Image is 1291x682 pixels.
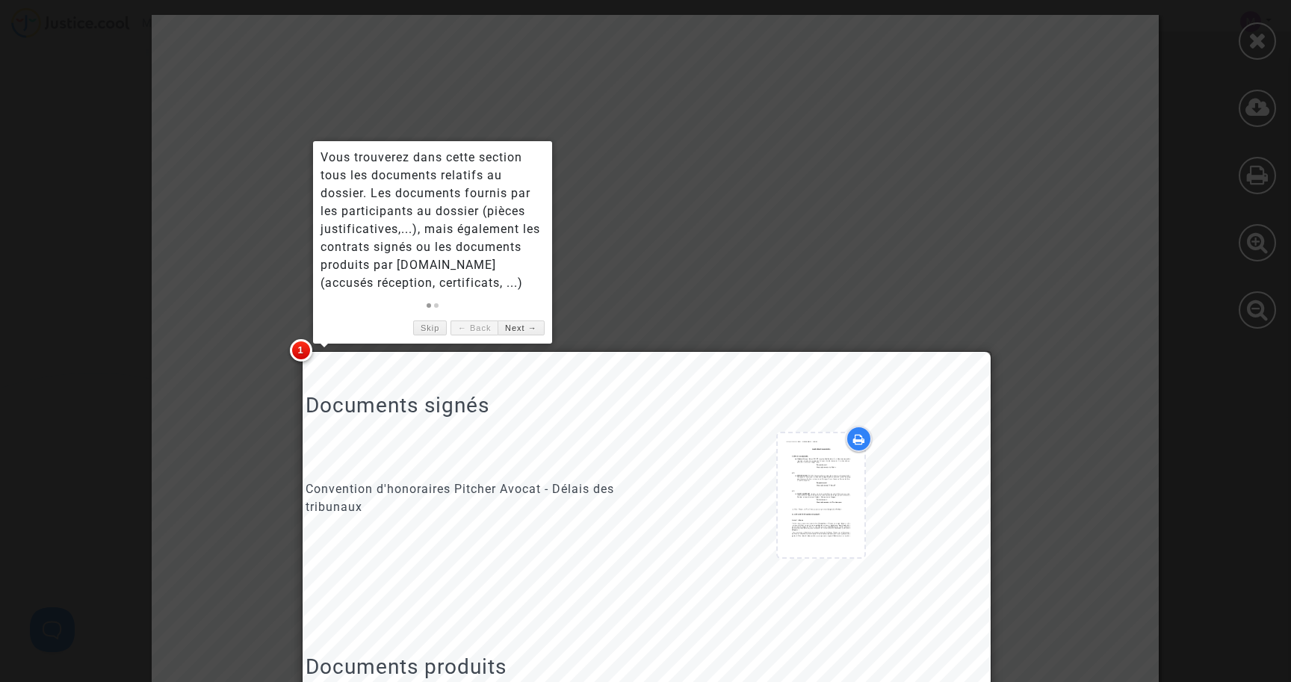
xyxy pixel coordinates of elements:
[413,320,447,336] a: Skip
[306,480,635,516] div: Convention d'honoraires Pitcher Avocat - Délais des tribunaux
[451,320,498,336] a: ← Back
[306,392,489,418] h2: Documents signés
[306,654,986,680] h2: Documents produits
[290,339,312,362] span: 1
[498,320,544,336] a: Next →
[321,149,545,292] div: Vous trouverez dans cette section tous les documents relatifs au dossier. Les documents fournis p...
